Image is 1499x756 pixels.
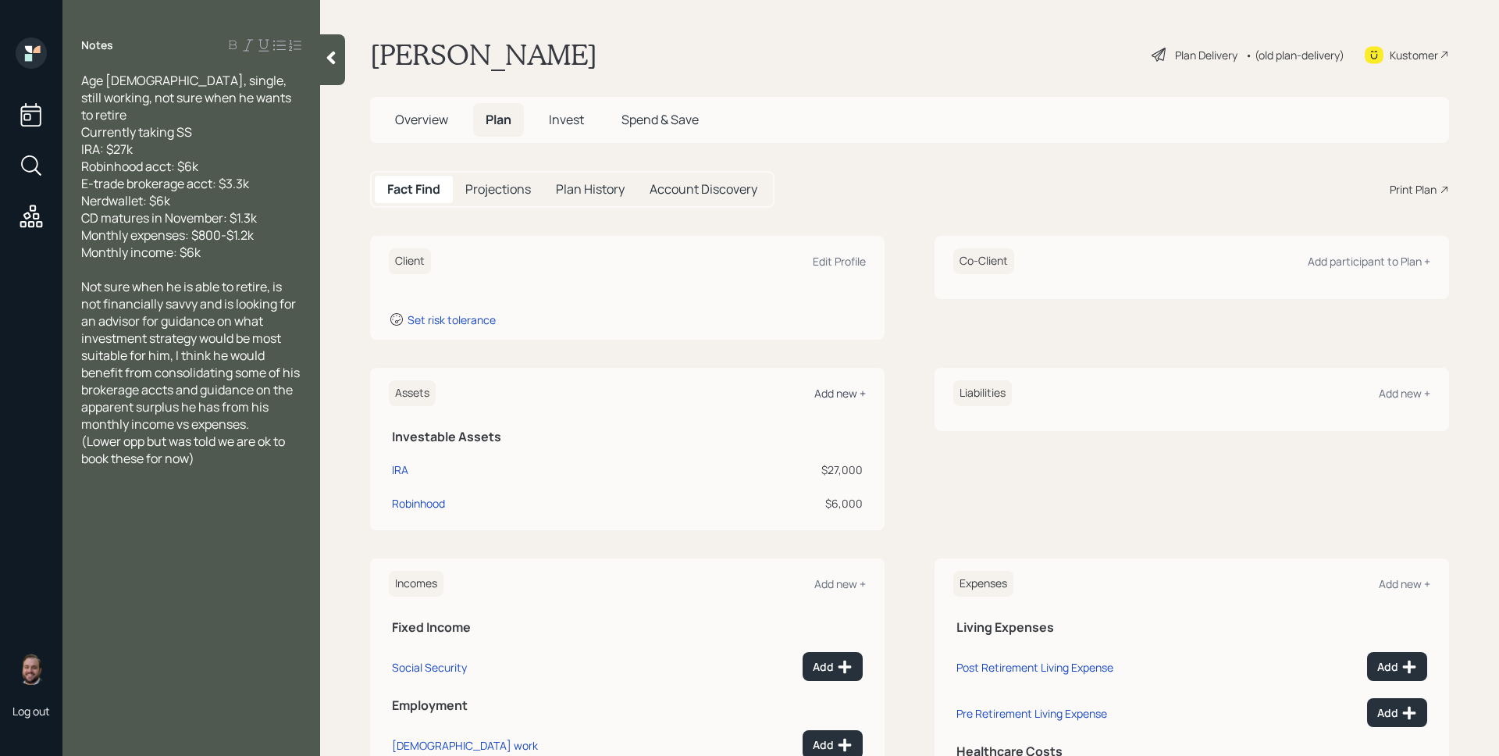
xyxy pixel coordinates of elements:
div: Post Retirement Living Expense [956,660,1113,675]
div: Add new + [814,386,866,401]
span: Not sure when he is able to retire, is not financially savvy and is looking for an advisor for gu... [81,278,302,467]
h5: Employment [392,698,863,713]
button: Add [1367,652,1427,681]
h5: Projections [465,182,531,197]
div: Add [1377,705,1417,721]
h5: Living Expenses [956,620,1427,635]
div: Add [813,659,853,675]
div: • (old plan-delivery) [1245,47,1344,63]
h5: Investable Assets [392,430,863,444]
div: Pre Retirement Living Expense [956,706,1107,721]
span: Age [DEMOGRAPHIC_DATA], single, still working, not sure when he wants to retire Currently taking ... [81,72,294,261]
h5: Fact Find [387,182,440,197]
span: Plan [486,111,511,128]
h5: Account Discovery [650,182,757,197]
div: Print Plan [1390,181,1437,198]
div: Add new + [1379,576,1430,591]
h5: Fixed Income [392,620,863,635]
div: Set risk tolerance [408,312,496,327]
div: Plan Delivery [1175,47,1237,63]
div: Robinhood [392,495,445,512]
h1: [PERSON_NAME] [370,37,597,72]
div: Log out [12,704,50,719]
div: Social Security [392,660,467,675]
h5: Plan History [556,182,625,197]
h6: Incomes [389,571,443,597]
h6: Expenses [953,571,1013,597]
h6: Client [389,248,431,274]
div: $6,000 [657,495,863,512]
div: $27,000 [657,462,863,478]
span: Overview [395,111,448,128]
button: Add [803,652,863,681]
div: Add new + [1379,386,1430,401]
div: Add participant to Plan + [1308,254,1430,269]
div: Edit Profile [813,254,866,269]
div: [DEMOGRAPHIC_DATA] work [392,738,538,753]
button: Add [1367,698,1427,727]
span: Spend & Save [621,111,699,128]
img: james-distasi-headshot.png [16,654,47,685]
h6: Co-Client [953,248,1014,274]
div: Add [1377,659,1417,675]
h6: Liabilities [953,380,1012,406]
div: Add new + [814,576,866,591]
span: Invest [549,111,584,128]
div: IRA [392,462,408,478]
div: Add [813,737,853,753]
h6: Assets [389,380,436,406]
label: Notes [81,37,113,53]
div: Kustomer [1390,47,1438,63]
